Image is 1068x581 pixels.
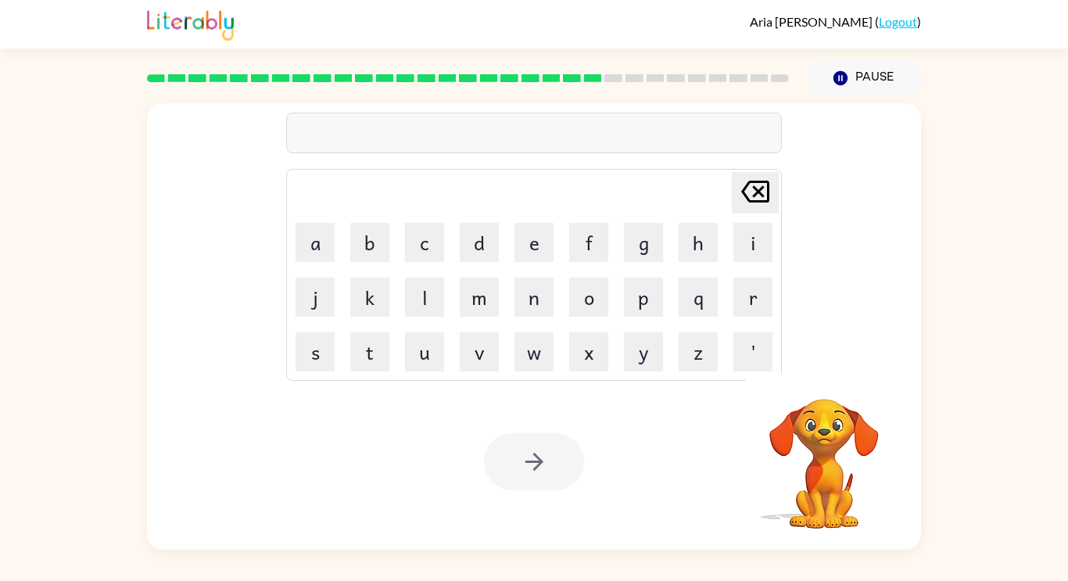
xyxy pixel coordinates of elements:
button: e [514,223,554,262]
button: o [569,278,608,317]
button: y [624,332,663,371]
a: Logout [879,14,917,29]
button: s [296,332,335,371]
button: z [679,332,718,371]
button: h [679,223,718,262]
video: Your browser must support playing .mp4 files to use Literably. Please try using another browser. [746,375,902,531]
button: a [296,223,335,262]
button: l [405,278,444,317]
button: q [679,278,718,317]
button: ' [733,332,772,371]
button: g [624,223,663,262]
div: ( ) [750,14,921,29]
button: v [460,332,499,371]
button: Pause [808,60,921,96]
button: x [569,332,608,371]
button: f [569,223,608,262]
button: d [460,223,499,262]
button: p [624,278,663,317]
button: i [733,223,772,262]
button: c [405,223,444,262]
button: b [350,223,389,262]
img: Literably [147,6,234,41]
button: r [733,278,772,317]
span: Aria [PERSON_NAME] [750,14,875,29]
button: m [460,278,499,317]
button: t [350,332,389,371]
button: j [296,278,335,317]
button: w [514,332,554,371]
button: u [405,332,444,371]
button: n [514,278,554,317]
button: k [350,278,389,317]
